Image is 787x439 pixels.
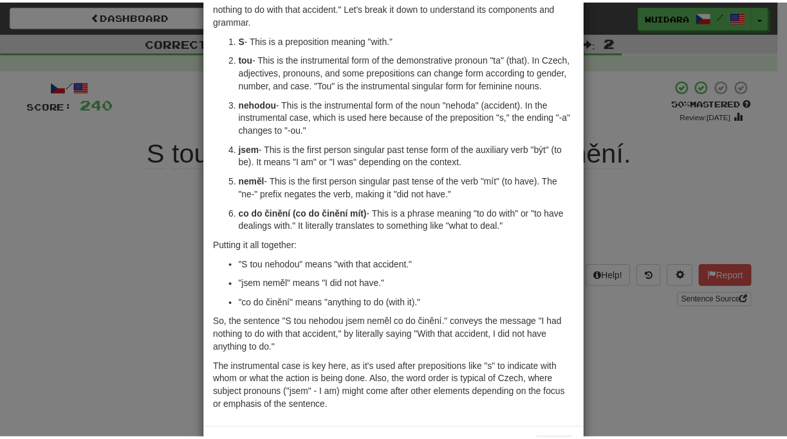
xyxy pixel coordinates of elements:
strong: co do činění (co do činění mít) [241,208,371,219]
strong: neměl [241,176,267,186]
strong: jsem [241,144,262,154]
p: "S tou nehodou" means "with that accident." [241,258,581,271]
p: The instrumental case is key here, as it's used after prepositions like "s" to indicate with whom... [216,361,581,413]
p: - This is the instrumental form of the noun "nehoda" (accident). In the instrumental case, which ... [241,98,581,136]
p: "co do činění" means "anything to do (with it)." [241,297,581,310]
p: - This is a phrase meaning "to do with" or "to have dealings with." It literally translates to so... [241,207,581,233]
p: "jsem neměl" means "I did not have." [241,278,581,291]
strong: tou [241,54,255,64]
p: - This is the first person singular past tense form of the auxiliary verb "být" (to be). It means... [241,143,581,168]
strong: nehodou [241,99,279,109]
p: So, the sentence "S tou nehodou jsem neměl co do činění." conveys the message "I had nothing to d... [216,316,581,355]
p: - This is a preposition meaning "with." [241,33,581,46]
strong: S [241,35,247,45]
p: - This is the instrumental form of the demonstrative pronoun "ta" (that). In Czech, adjectives, p... [241,53,581,91]
p: - This is the first person singular past tense of the verb "mít" (to have). The "ne-" prefix nega... [241,175,581,201]
p: Putting it all together: [216,239,581,252]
